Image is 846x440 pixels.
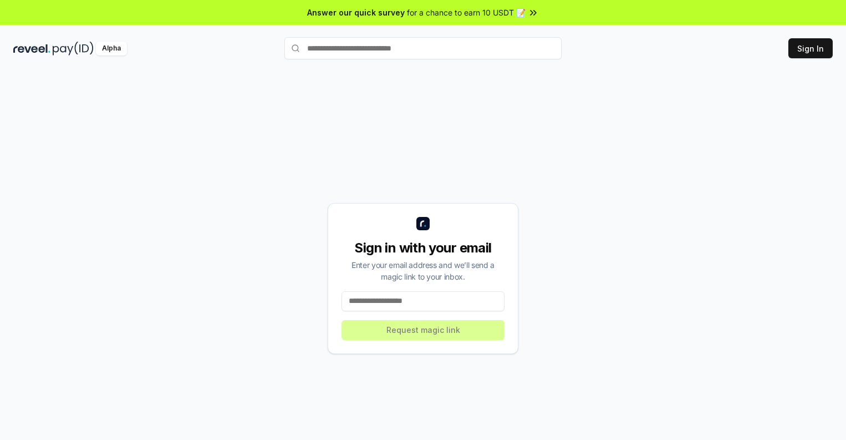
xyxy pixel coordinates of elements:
[788,38,833,58] button: Sign In
[416,217,430,230] img: logo_small
[342,259,504,282] div: Enter your email address and we’ll send a magic link to your inbox.
[13,42,50,55] img: reveel_dark
[307,7,405,18] span: Answer our quick survey
[53,42,94,55] img: pay_id
[96,42,127,55] div: Alpha
[407,7,526,18] span: for a chance to earn 10 USDT 📝
[342,239,504,257] div: Sign in with your email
